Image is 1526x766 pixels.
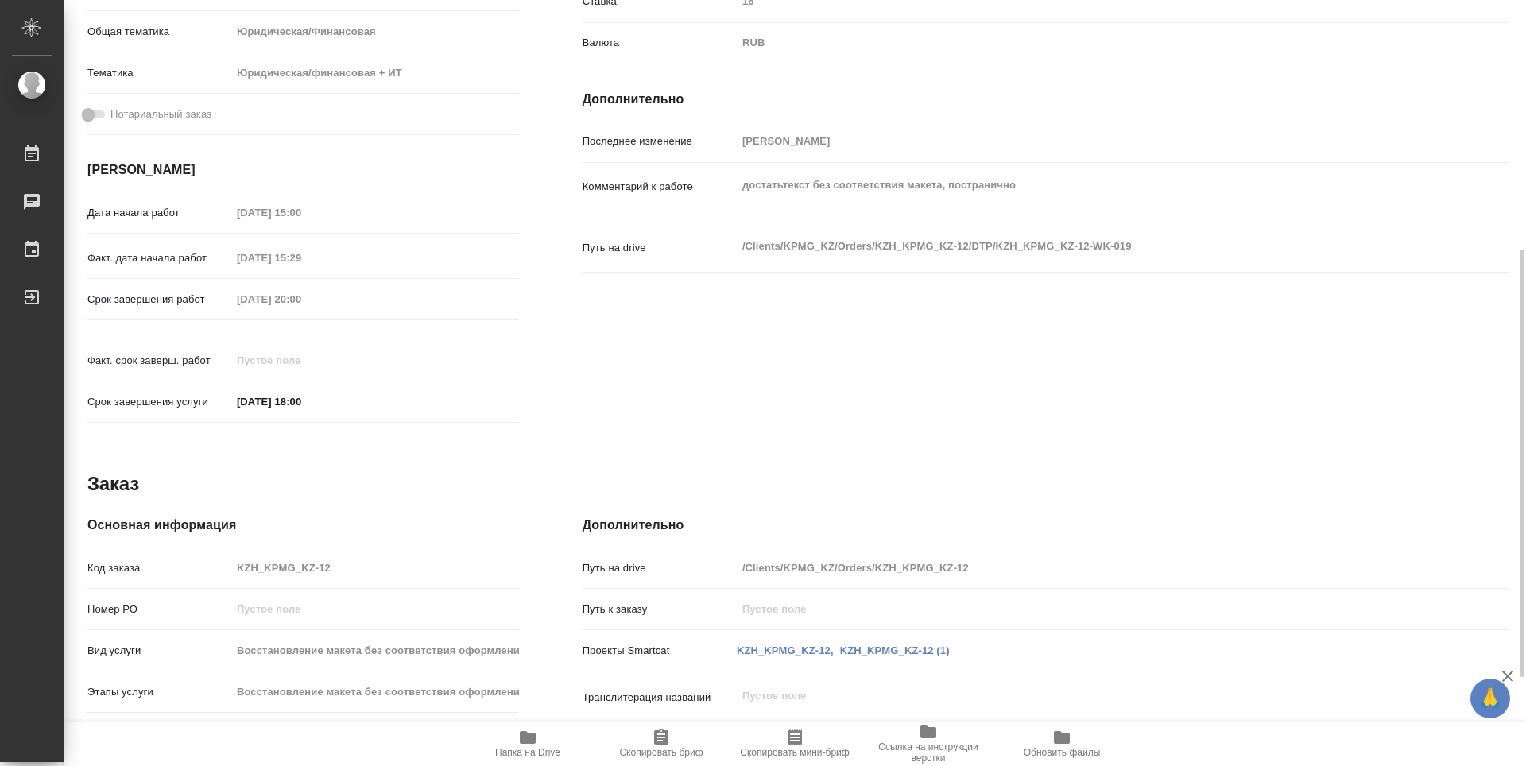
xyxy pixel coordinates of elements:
[231,201,370,224] input: Пустое поле
[87,24,231,40] p: Общая тематика
[583,133,737,149] p: Последнее изменение
[583,560,737,576] p: Путь на drive
[737,172,1431,199] textarea: достатьтекст без соответствия макета, постранично
[583,643,737,659] p: Проекты Smartcat
[583,179,737,195] p: Комментарий к работе
[737,29,1431,56] div: RUB
[87,205,231,221] p: Дата начала работ
[87,643,231,659] p: Вид услуги
[231,288,370,311] input: Пустое поле
[583,90,1509,109] h4: Дополнительно
[583,240,737,256] p: Путь на drive
[583,690,737,706] p: Транслитерация названий
[231,390,370,413] input: ✎ Введи что-нибудь
[87,353,231,369] p: Факт. срок заверш. работ
[583,35,737,51] p: Валюта
[87,250,231,266] p: Факт. дата начала работ
[231,349,370,372] input: Пустое поле
[110,106,211,122] span: Нотариальный заказ
[1024,747,1101,758] span: Обновить файлы
[231,598,519,621] input: Пустое поле
[737,598,1431,621] input: Пустое поле
[737,644,834,656] a: KZH_KPMG_KZ-12,
[231,18,519,45] div: Юридическая/Финансовая
[231,639,519,662] input: Пустое поле
[87,65,231,81] p: Тематика
[231,680,519,703] input: Пустое поле
[495,747,560,758] span: Папка на Drive
[583,602,737,617] p: Путь к заказу
[231,246,370,269] input: Пустое поле
[728,722,862,766] button: Скопировать мини-бриф
[87,684,231,700] p: Этапы услуги
[231,556,519,579] input: Пустое поле
[840,644,950,656] a: KZH_KPMG_KZ-12 (1)
[1470,679,1510,718] button: 🙏
[87,560,231,576] p: Код заказа
[862,722,995,766] button: Ссылка на инструкции верстки
[1477,682,1504,715] span: 🙏
[871,741,986,764] span: Ссылка на инструкции верстки
[461,722,595,766] button: Папка на Drive
[231,60,519,87] div: Юридическая/финансовая + ИТ
[87,471,139,497] h2: Заказ
[583,516,1509,535] h4: Дополнительно
[740,747,849,758] span: Скопировать мини-бриф
[87,602,231,617] p: Номер РО
[737,233,1431,260] textarea: /Clients/KPMG_KZ/Orders/KZH_KPMG_KZ-12/DTP/KZH_KPMG_KZ-12-WK-019
[619,747,703,758] span: Скопировать бриф
[87,292,231,308] p: Срок завершения работ
[995,722,1129,766] button: Обновить файлы
[737,130,1431,153] input: Пустое поле
[737,556,1431,579] input: Пустое поле
[595,722,728,766] button: Скопировать бриф
[87,516,519,535] h4: Основная информация
[87,161,519,180] h4: [PERSON_NAME]
[87,394,231,410] p: Срок завершения услуги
